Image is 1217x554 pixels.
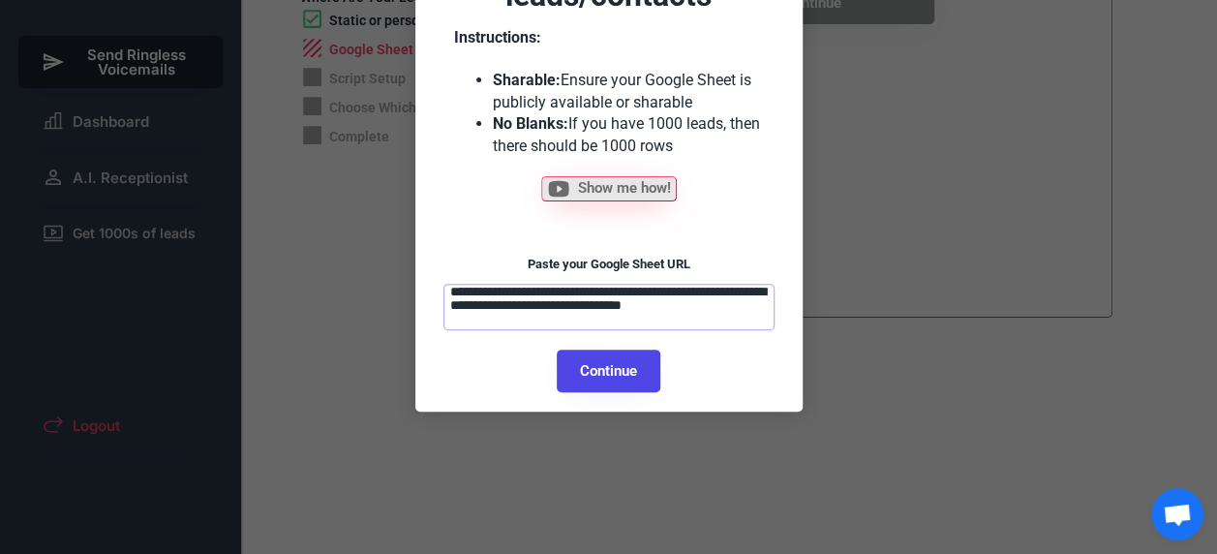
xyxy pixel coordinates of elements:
strong: No Blanks: [493,114,568,133]
font: Paste your Google Sheet URL [528,257,690,271]
li: If you have 1000 leads, then there should be 1000 rows [493,113,764,157]
button: Show me how! [541,176,677,201]
strong: Instructions: [454,28,541,46]
strong: Sharable: [493,71,561,89]
a: Open chat [1151,488,1203,540]
button: Continue [557,350,660,392]
li: Ensure your Google Sheet is publicly available or sharable [493,70,764,113]
span: Show me how! [578,181,671,196]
